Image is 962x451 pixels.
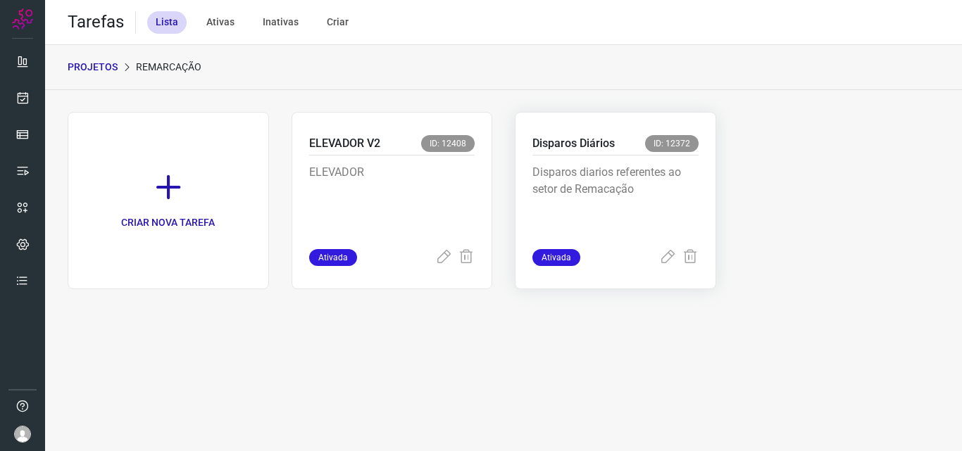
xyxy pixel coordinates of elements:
[421,135,475,152] span: ID: 12408
[532,135,615,152] p: Disparos Diários
[645,135,699,152] span: ID: 12372
[318,11,357,34] div: Criar
[254,11,307,34] div: Inativas
[14,426,31,443] img: avatar-user-boy.jpg
[136,60,201,75] p: Remarcação
[68,60,118,75] p: PROJETOS
[198,11,243,34] div: Ativas
[147,11,187,34] div: Lista
[12,8,33,30] img: Logo
[309,164,475,234] p: ELEVADOR
[532,164,699,234] p: Disparos diarios referentes ao setor de Remacação
[309,135,380,152] p: ELEVADOR V2
[532,249,580,266] span: Ativada
[309,249,357,266] span: Ativada
[68,12,124,32] h2: Tarefas
[121,215,215,230] p: CRIAR NOVA TAREFA
[68,112,269,289] a: CRIAR NOVA TAREFA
